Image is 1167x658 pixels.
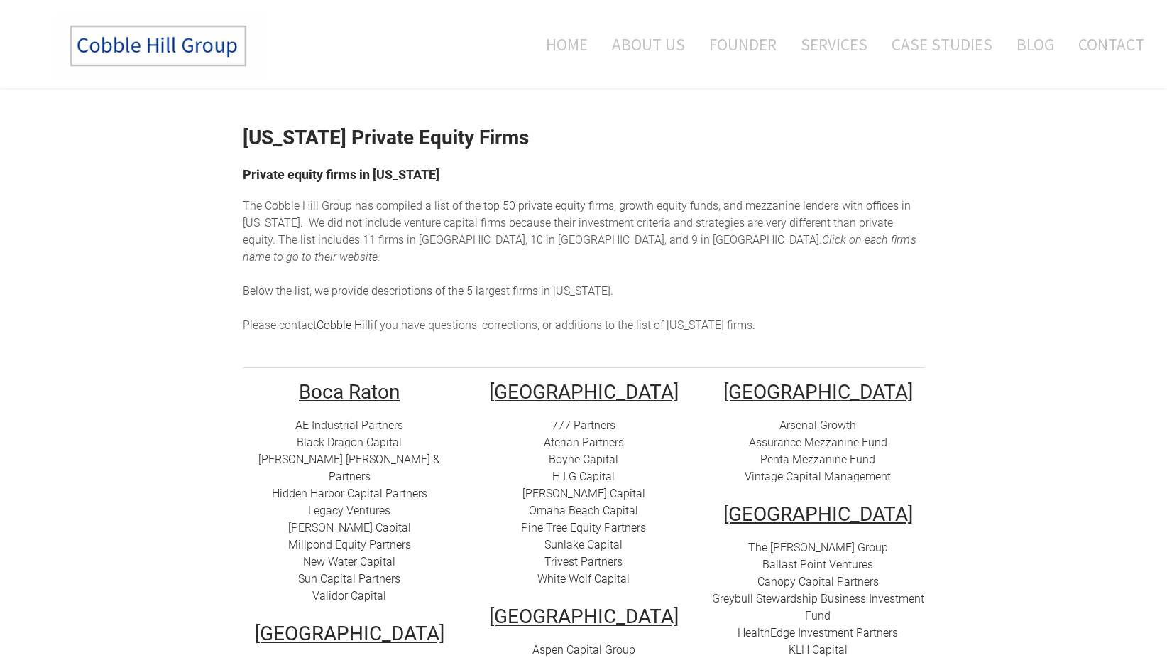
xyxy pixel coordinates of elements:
[544,436,624,449] a: Aterian Partners
[243,318,755,332] span: Please contact if you have questions, corrections, or additions to the list of [US_STATE] firms.
[760,453,875,466] a: Penta Mezzanine Fund
[723,380,913,404] u: ​[GEOGRAPHIC_DATA]
[258,453,440,483] a: [PERSON_NAME] [PERSON_NAME] & Partners
[749,436,887,449] a: Assurance Mezzanine Fund
[288,521,411,534] a: [PERSON_NAME] Capital
[738,626,898,640] a: HealthEdge Investment Partners
[779,419,856,432] a: Arsenal Growth
[552,419,615,432] a: 777 Partners
[762,558,873,571] a: Ballast Point Ventures
[299,380,400,404] u: Boca Raton
[537,572,630,586] a: White Wolf Capital
[723,502,913,526] u: [GEOGRAPHIC_DATA]
[748,541,888,554] a: The [PERSON_NAME] Group
[243,198,924,334] div: he top 50 private equity firms, growth equity funds, and mezzanine lenders with offices in [US_ST...
[1006,15,1065,74] a: Blog
[243,126,529,149] strong: [US_STATE] Private Equity Firms
[295,419,403,432] a: AE Industrial Partners
[243,216,893,247] span: enture capital firms because their investment criteria and strategies are very different than pri...
[529,504,638,517] a: Omaha Beach Capital
[255,622,444,645] u: [GEOGRAPHIC_DATA]
[298,572,400,586] a: Sun Capital Partners
[243,167,439,182] font: Private equity firms in [US_STATE]
[312,589,386,603] a: Validor Capital
[1068,15,1144,74] a: Contact
[552,470,615,483] a: H.I.G Capital
[522,487,645,500] a: [PERSON_NAME] Capital
[243,199,469,212] span: The Cobble Hill Group has compiled a list of t
[544,538,623,551] a: Sunlake Capital
[532,643,635,657] a: Aspen Capital Group
[789,643,848,657] a: KLH Capital
[525,15,598,74] a: Home
[54,15,267,77] img: The Cobble Hill Group LLC
[544,555,623,568] a: Trivest Partners
[288,538,411,551] a: Millpond Equity Partners
[789,643,848,657] span: ​​
[489,380,679,404] u: [GEOGRAPHIC_DATA]
[317,318,371,332] a: Cobble Hill
[790,15,878,74] a: Services
[712,592,924,622] a: Greybull Stewardship Business Investment Fund
[521,521,646,534] a: Pine Tree Equity Partners
[745,470,891,483] a: Vintage Capital Management
[303,555,395,568] a: New Water Capital
[308,504,390,517] a: Legacy Ventures
[601,15,696,74] a: About Us
[272,487,427,500] a: Hidden Harbor Capital Partners
[881,15,1003,74] a: Case Studies
[757,575,879,588] a: Canopy Capital Partners
[489,605,679,628] u: [GEOGRAPHIC_DATA]
[297,436,402,449] a: Black Dragon Capital
[549,453,618,466] a: Boyne Capital
[698,15,787,74] a: Founder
